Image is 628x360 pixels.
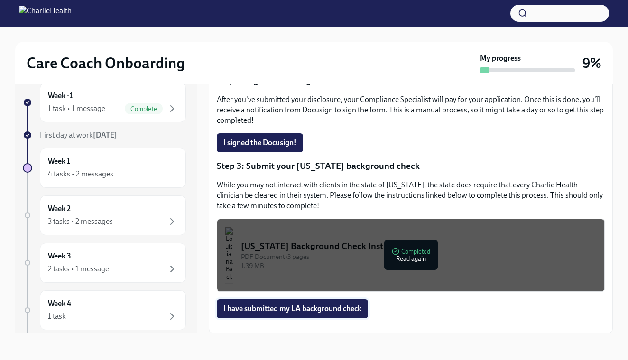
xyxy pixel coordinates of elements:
button: I signed the Docusign! [217,133,303,152]
div: 4 tasks • 2 messages [48,169,113,179]
h6: Week 2 [48,203,71,214]
p: Step 3: Submit your [US_STATE] background check [217,160,605,172]
span: Complete [125,105,163,112]
strong: [DATE] [93,130,117,139]
div: [US_STATE] Background Check Instructions [241,240,597,252]
a: Week -11 task • 1 messageComplete [23,83,186,122]
div: 3 tasks • 2 messages [48,216,113,227]
img: CharlieHealth [19,6,72,21]
p: After you've submitted your disclosure, your Compliance Specialist will pay for your application.... [217,94,605,126]
div: 1 task [48,311,66,322]
a: Week 32 tasks • 1 message [23,243,186,283]
h6: Week 3 [48,251,71,261]
a: Week 41 task [23,290,186,330]
div: PDF Document • 3 pages [241,252,597,261]
a: First day at work[DATE] [23,130,186,140]
h6: Week -1 [48,91,73,101]
a: Week 14 tasks • 2 messages [23,148,186,188]
button: I have submitted my LA background check [217,299,368,318]
div: 1.39 MB [241,261,597,270]
p: While you may not interact with clients in the state of [US_STATE], the state does require that e... [217,180,605,211]
span: First day at work [40,130,117,139]
h3: 9% [582,55,601,72]
div: 2 tasks • 1 message [48,264,109,274]
a: Week 23 tasks • 2 messages [23,195,186,235]
img: Louisiana Background Check Instructions [225,227,233,284]
h2: Care Coach Onboarding [27,54,185,73]
span: I signed the Docusign! [223,138,296,148]
h6: Week 1 [48,156,70,166]
h6: Week 4 [48,298,71,309]
div: 1 task • 1 message [48,103,105,114]
span: I have submitted my LA background check [223,304,361,314]
strong: My progress [480,53,521,64]
button: [US_STATE] Background Check InstructionsPDF Document•3 pages1.39 MBCompletedRead again [217,219,605,292]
